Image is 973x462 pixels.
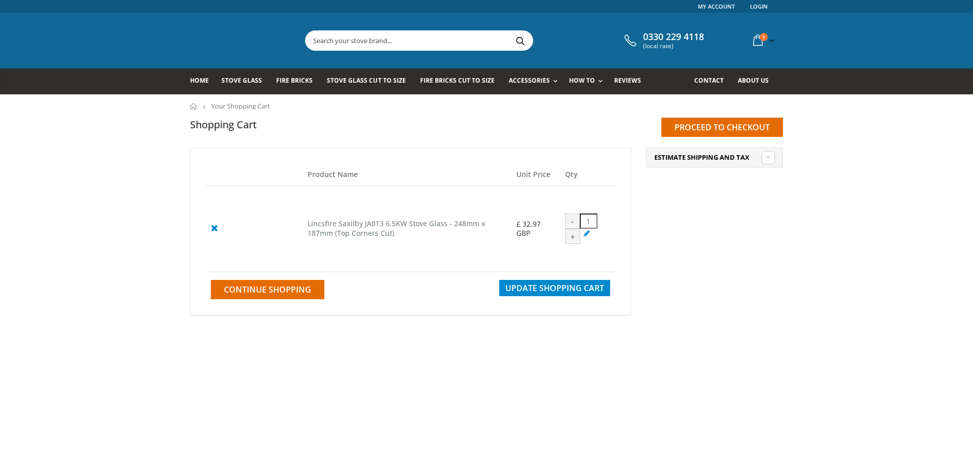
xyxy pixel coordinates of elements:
a: Lincsfire Saxilby JA013 6.5KW Stove Glass - 248mm x 187mm (Top Corners Cut) [308,219,485,238]
a: About us [738,68,776,94]
a: 0330 229 4118 (local rate) [622,31,704,50]
span: Stove Glass Cut To Size [327,76,405,85]
div: + [565,229,580,244]
a: Fire Bricks Cut To Size [420,68,502,94]
a: Estimate Shipping and Tax [654,153,775,162]
span: Continue Shopping [224,284,311,295]
span: Reviews [614,76,641,85]
span: Accessories [509,76,550,85]
th: Product Name [303,163,511,186]
span: 1 [760,33,768,41]
span: (local rate) [643,43,704,50]
a: Stove Glass Cut To Size [327,68,413,94]
button: Search [509,31,532,50]
span: £ 32.97 GBP [516,219,541,238]
a: Continue Shopping [211,280,324,299]
span: About us [738,76,769,85]
a: Fire Bricks [276,68,320,94]
span: Your Shopping Cart [211,101,270,111]
div: - [565,214,580,229]
input: Search your stove brand... [306,31,646,50]
a: Home [190,68,216,94]
th: Qty [560,163,615,186]
span: Fire Bricks [276,76,313,85]
a: 1 [749,30,776,50]
span: How To [569,76,595,85]
a: Home [190,103,198,110]
span: 0330 229 4118 [643,31,704,43]
a: Stove Glass [221,68,270,94]
button: Update Shopping Cart [499,280,610,296]
a: How To [569,68,608,94]
span: Fire Bricks Cut To Size [420,76,495,85]
a: Contact [694,68,731,94]
span: Update Shopping Cart [505,282,604,294]
th: Unit Price [511,163,559,186]
span: Home [190,76,209,85]
input: Proceed to checkout [661,118,783,137]
span: Stove Glass [221,76,262,85]
a: Accessories [509,68,563,94]
a: Reviews [614,68,649,94]
h1: Shopping Cart [190,118,257,131]
span: Contact [694,76,724,85]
